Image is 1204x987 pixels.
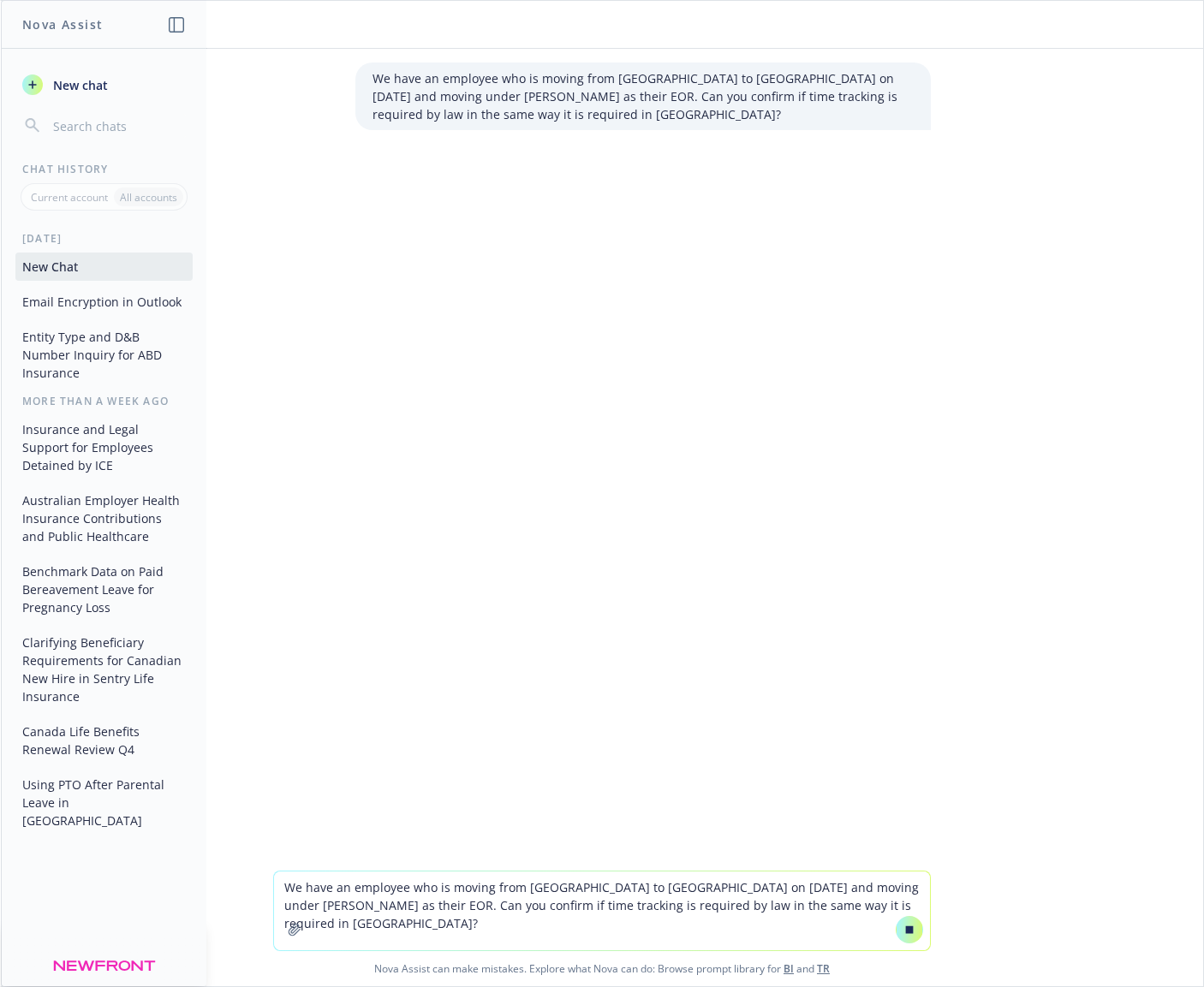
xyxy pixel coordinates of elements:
[2,394,206,408] div: More than a week ago
[15,770,193,835] button: Using PTO After Parental Leave in [GEOGRAPHIC_DATA]
[15,628,193,711] button: Clarifying Beneficiary Requirements for Canadian New Hire in Sentry Life Insurance
[15,253,193,281] button: New Chat
[22,15,103,33] h1: Nova Assist
[817,961,830,976] a: TR
[31,190,108,205] p: Current account
[373,69,914,123] p: We have an employee who is moving from [GEOGRAPHIC_DATA] to [GEOGRAPHIC_DATA] on [DATE] and movin...
[784,961,794,976] a: BI
[2,231,206,246] div: [DATE]
[50,76,108,94] span: New chat
[2,162,206,176] div: Chat History
[120,190,177,205] p: All accounts
[15,288,193,316] button: Email Encryption in Outlook
[15,486,193,550] button: Australian Employer Health Insurance Contributions and Public Healthcare
[50,114,186,138] input: Search chats
[15,323,193,387] button: Entity Type and D&B Number Inquiry for ABD Insurance
[15,557,193,621] button: Benchmark Data on Paid Bereavement Leave for Pregnancy Loss
[8,951,1196,986] span: Nova Assist can make mistakes. Explore what Nova can do: Browse prompt library for and
[15,69,193,100] button: New chat
[15,415,193,479] button: Insurance and Legal Support for Employees Detained by ICE
[15,717,193,764] button: Canada Life Benefits Renewal Review Q4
